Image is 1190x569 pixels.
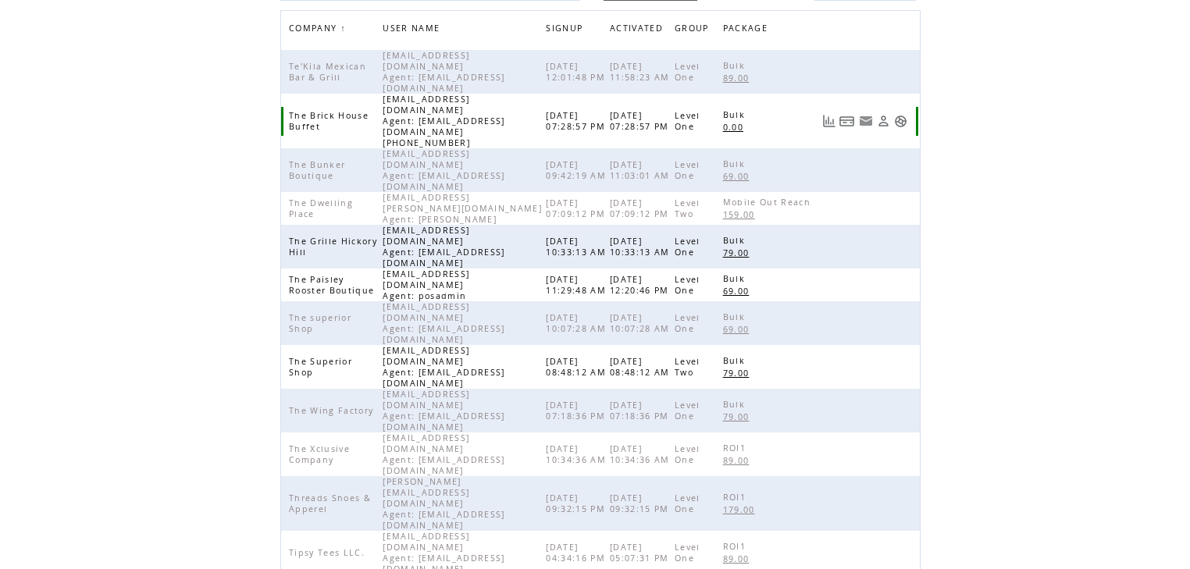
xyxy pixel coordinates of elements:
[610,110,673,132] span: [DATE] 07:28:57 PM
[675,197,700,219] span: Level Two
[723,541,750,552] span: ROI1
[723,399,749,410] span: Bulk
[723,311,749,322] span: Bulk
[383,301,504,345] span: [EMAIL_ADDRESS][DOMAIN_NAME] Agent: [EMAIL_ADDRESS][DOMAIN_NAME]
[289,405,377,416] span: The Wing Factory
[675,542,700,564] span: Level One
[546,23,586,32] a: SIGNUP
[675,19,713,41] span: GROUP
[723,286,754,297] span: 69.00
[383,148,504,192] span: [EMAIL_ADDRESS][DOMAIN_NAME] Agent: [EMAIL_ADDRESS][DOMAIN_NAME]
[383,476,504,531] span: [PERSON_NAME][EMAIL_ADDRESS][DOMAIN_NAME] Agent: [EMAIL_ADDRESS][DOMAIN_NAME]
[289,159,345,181] span: The Bunker Boutique
[675,356,700,378] span: Level Two
[675,110,700,132] span: Level One
[383,23,444,32] a: USER NAME
[289,493,371,514] span: Threads Shoes & Apperel
[289,547,369,558] span: Tipsy Tees LLC.
[723,169,757,183] a: 69.00
[723,60,749,71] span: Bulk
[675,400,700,421] span: Level One
[546,61,609,83] span: [DATE] 12:01:48 PM
[723,284,757,297] a: 69.00
[289,443,350,465] span: The Xclusive Company
[723,247,754,258] span: 79.00
[610,197,673,219] span: [DATE] 07:09:12 PM
[675,443,700,465] span: Level One
[723,324,754,335] span: 69.00
[546,312,610,334] span: [DATE] 10:07:28 AM
[723,246,757,259] a: 79.00
[723,19,775,41] a: PACKAGE
[675,159,700,181] span: Level One
[610,19,667,41] span: ACTIVATED
[383,50,504,94] span: [EMAIL_ADDRESS][DOMAIN_NAME] Agent: [EMAIL_ADDRESS][DOMAIN_NAME]
[723,355,749,366] span: Bulk
[546,356,610,378] span: [DATE] 08:48:12 AM
[723,366,757,379] a: 79.00
[723,120,751,133] a: 0.00
[675,61,700,83] span: Level One
[723,553,754,564] span: 89.00
[289,236,377,258] span: The Grille Hickory Hill
[546,19,586,41] span: SIGNUP
[383,345,504,389] span: [EMAIL_ADDRESS][DOMAIN_NAME] Agent: [EMAIL_ADDRESS][DOMAIN_NAME]
[723,71,757,84] a: 89.00
[723,19,771,41] span: PACKAGE
[383,19,444,41] span: USER NAME
[723,208,763,221] a: 159.00
[723,503,763,516] a: 179.00
[546,542,609,564] span: [DATE] 04:34:16 PM
[675,493,700,514] span: Level One
[610,274,673,296] span: [DATE] 12:20:46 PM
[675,274,700,296] span: Level One
[289,110,369,132] span: The Brick House Buffet
[723,109,749,120] span: Bulk
[675,19,717,41] a: GROUP
[723,209,759,220] span: 159.00
[723,171,754,182] span: 69.00
[289,19,340,41] span: COMPANY
[610,400,673,421] span: [DATE] 07:18:36 PM
[383,432,504,476] span: [EMAIL_ADDRESS][DOMAIN_NAME] Agent: [EMAIL_ADDRESS][DOMAIN_NAME]
[289,356,352,378] span: The Superior Shop
[289,312,351,334] span: The superior Shop
[383,94,504,148] span: [EMAIL_ADDRESS][DOMAIN_NAME] Agent: [EMAIL_ADDRESS][DOMAIN_NAME] [PHONE_NUMBER]
[723,273,749,284] span: Bulk
[675,312,700,334] span: Level One
[383,268,470,301] span: [EMAIL_ADDRESS][DOMAIN_NAME] Agent: posadmin
[723,368,754,379] span: 79.00
[723,197,814,208] span: Mobile Out Reach
[723,443,750,453] span: ROI1
[383,225,504,268] span: [EMAIL_ADDRESS][DOMAIN_NAME] Agent: [EMAIL_ADDRESS][DOMAIN_NAME]
[723,455,754,466] span: 89.00
[839,115,855,128] a: View Bills
[610,443,674,465] span: [DATE] 10:34:36 AM
[723,492,750,503] span: ROI1
[723,411,754,422] span: 79.00
[546,493,609,514] span: [DATE] 09:32:15 PM
[723,410,757,423] a: 79.00
[546,110,609,132] span: [DATE] 07:28:57 PM
[289,197,353,219] span: The Dwelling Place
[723,453,757,467] a: 89.00
[546,236,610,258] span: [DATE] 10:33:13 AM
[610,236,674,258] span: [DATE] 10:33:13 AM
[289,23,346,33] a: COMPANY↑
[610,312,674,334] span: [DATE] 10:07:28 AM
[723,122,747,133] span: 0.00
[894,115,907,128] a: Support
[723,322,757,336] a: 69.00
[859,114,873,128] a: Resend welcome email to this user
[546,400,609,421] span: [DATE] 07:18:36 PM
[723,158,749,169] span: Bulk
[610,356,674,378] span: [DATE] 08:48:12 AM
[289,61,366,83] span: Te'Kila Mexican Bar & Grill
[610,493,673,514] span: [DATE] 09:32:15 PM
[546,197,609,219] span: [DATE] 07:09:12 PM
[723,235,749,246] span: Bulk
[723,504,759,515] span: 179.00
[383,192,542,225] span: [EMAIL_ADDRESS][PERSON_NAME][DOMAIN_NAME] Agent: [PERSON_NAME]
[610,542,673,564] span: [DATE] 05:07:31 PM
[822,115,835,128] a: View Usage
